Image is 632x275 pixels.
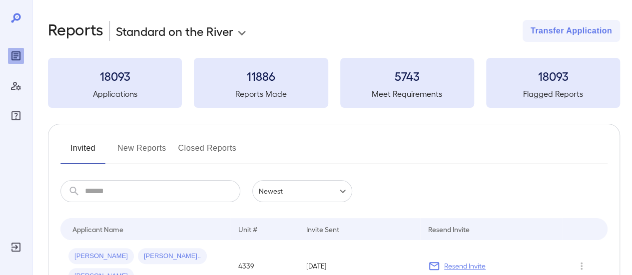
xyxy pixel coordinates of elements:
[48,68,182,84] h3: 18093
[48,20,103,42] h2: Reports
[252,180,352,202] div: Newest
[68,252,134,261] span: [PERSON_NAME]
[194,88,328,100] h5: Reports Made
[306,223,339,235] div: Invite Sent
[116,23,233,39] p: Standard on the River
[8,48,24,64] div: Reports
[486,88,620,100] h5: Flagged Reports
[574,258,590,274] button: Row Actions
[178,140,237,164] button: Closed Reports
[238,223,257,235] div: Unit #
[194,68,328,84] h3: 11886
[340,88,474,100] h5: Meet Requirements
[8,108,24,124] div: FAQ
[48,88,182,100] h5: Applications
[8,239,24,255] div: Log Out
[340,68,474,84] h3: 5743
[523,20,620,42] button: Transfer Application
[60,140,105,164] button: Invited
[72,223,123,235] div: Applicant Name
[117,140,166,164] button: New Reports
[428,223,470,235] div: Resend Invite
[8,78,24,94] div: Manage Users
[444,261,486,271] p: Resend Invite
[486,68,620,84] h3: 18093
[48,58,620,108] summary: 18093Applications11886Reports Made5743Meet Requirements18093Flagged Reports
[138,252,207,261] span: [PERSON_NAME]..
